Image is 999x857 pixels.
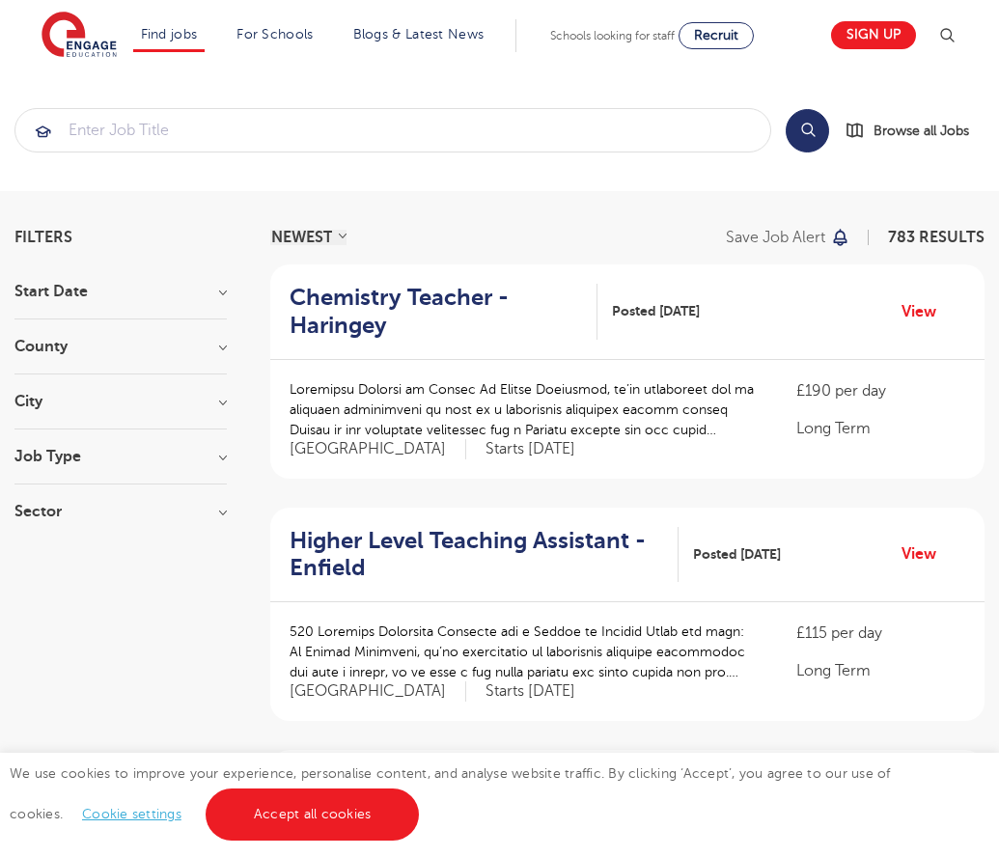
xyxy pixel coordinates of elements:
p: £190 per day [796,379,965,402]
p: Long Term [796,417,965,440]
a: Find jobs [141,27,198,41]
h3: County [14,339,227,354]
h3: Start Date [14,284,227,299]
a: View [902,541,951,567]
p: Starts [DATE] [486,439,575,459]
span: Schools looking for staff [550,29,675,42]
p: Loremipsu Dolorsi am Consec Ad Elitse Doeiusmod, te’in utlaboreet dol ma aliquaen adminimveni qu ... [290,379,758,440]
span: Posted [DATE] [612,301,700,321]
p: Long Term [796,659,965,682]
h2: Higher Level Teaching Assistant - Enfield [290,527,663,583]
p: Save job alert [726,230,825,245]
a: Browse all Jobs [845,120,985,142]
div: Submit [14,108,771,152]
span: Recruit [694,28,738,42]
span: [GEOGRAPHIC_DATA] [290,681,466,702]
p: Starts [DATE] [486,681,575,702]
h3: Sector [14,504,227,519]
span: Browse all Jobs [874,120,969,142]
p: 520 Loremips Dolorsita Consecte adi e Seddoe te Incidid Utlab etd magn: Al Enimad Minimveni, qu’n... [290,622,758,682]
a: Higher Level Teaching Assistant - Enfield [290,527,679,583]
a: Recruit [679,22,754,49]
a: Sign up [831,21,916,49]
h3: Job Type [14,449,227,464]
a: Chemistry Teacher - Haringey [290,284,597,340]
img: Engage Education [42,12,117,60]
input: Submit [15,109,770,152]
h2: Chemistry Teacher - Haringey [290,284,582,340]
span: 783 RESULTS [888,229,985,246]
span: Posted [DATE] [693,544,781,565]
span: [GEOGRAPHIC_DATA] [290,439,466,459]
a: For Schools [236,27,313,41]
a: Accept all cookies [206,788,420,841]
a: Blogs & Latest News [353,27,485,41]
h3: City [14,394,227,409]
span: Filters [14,230,72,245]
button: Search [786,109,829,152]
button: Save job alert [726,230,850,245]
span: We use cookies to improve your experience, personalise content, and analyse website traffic. By c... [10,766,891,821]
a: Cookie settings [82,807,181,821]
p: £115 per day [796,622,965,645]
a: View [902,299,951,324]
